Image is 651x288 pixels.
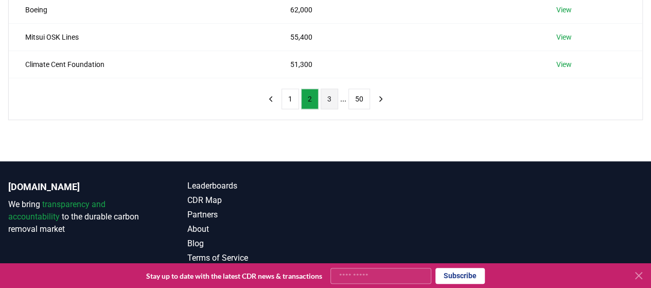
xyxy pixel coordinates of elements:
[8,199,105,222] span: transparency and accountability
[372,89,390,109] button: next page
[340,93,346,105] li: ...
[187,252,325,264] a: Terms of Service
[187,194,325,207] a: CDR Map
[187,209,325,221] a: Partners
[8,198,146,235] p: We bring to the durable carbon removal market
[9,23,274,50] td: Mitsui OSK Lines
[187,223,325,235] a: About
[321,89,338,109] button: 3
[274,50,540,78] td: 51,300
[274,23,540,50] td: 55,400
[301,89,319,109] button: 2
[348,89,370,109] button: 50
[556,32,572,42] a: View
[556,5,572,15] a: View
[262,89,279,109] button: previous page
[9,50,274,78] td: Climate Cent Foundation
[187,238,325,250] a: Blog
[187,180,325,192] a: Leaderboards
[8,180,146,194] p: [DOMAIN_NAME]
[281,89,299,109] button: 1
[556,59,572,70] a: View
